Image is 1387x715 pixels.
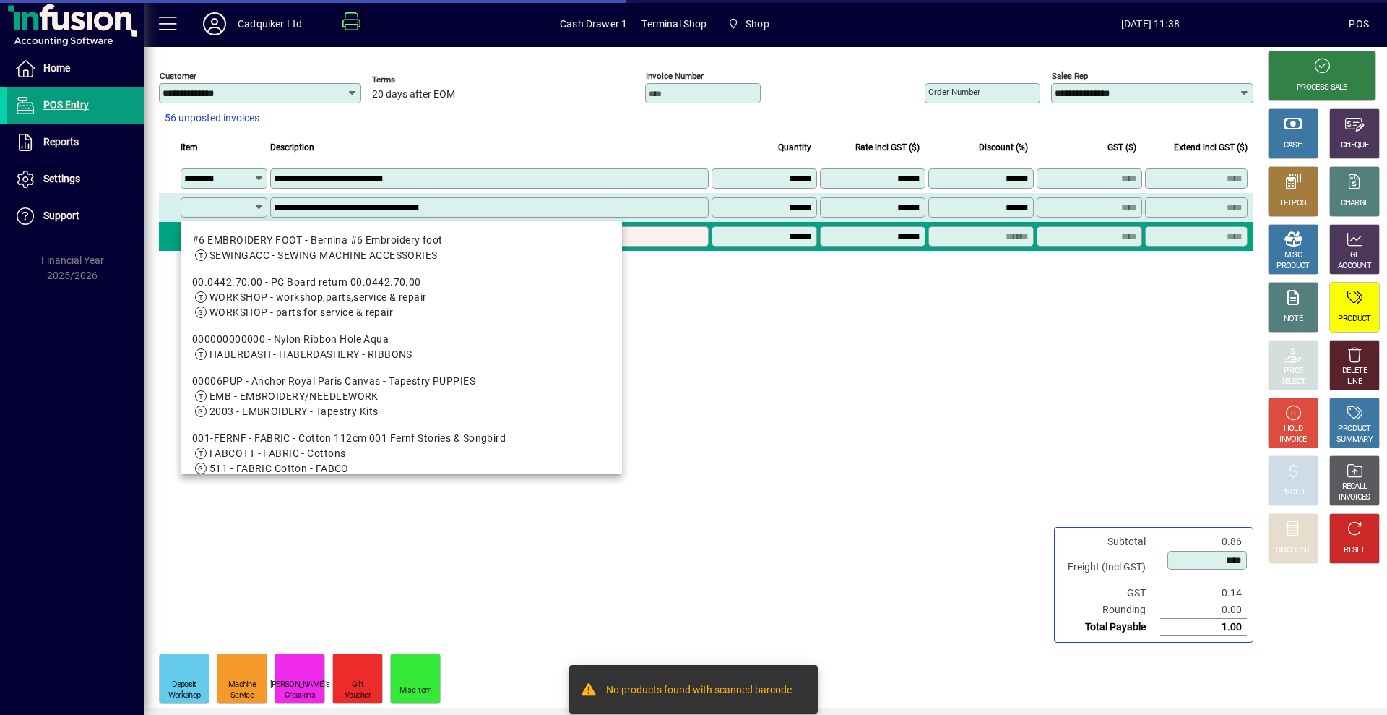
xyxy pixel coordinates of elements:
div: 00006PUP - Anchor Royal Paris Canvas - Tapestry PUPPIES [192,374,610,389]
div: Service [230,690,254,701]
mat-option: #6 EMBROIDERY FOOT - Bernina #6 Embroidery foot [181,227,622,269]
div: PROCESS SALE [1297,82,1347,93]
td: 1.00 [1160,619,1247,636]
div: PRODUCT [1338,424,1370,434]
div: SUMMARY [1336,434,1373,445]
div: INVOICE [1279,434,1306,445]
td: 0.00 [1160,601,1247,619]
span: 2003 - EMBROIDERY - Tapestry Kits [209,406,378,417]
span: HABERDASH - HABERDASHERY - RIBBONS [209,348,412,360]
span: Reports [43,136,79,147]
div: Machine [228,680,256,690]
div: Creations [285,690,315,701]
mat-label: Sales rep [1052,71,1088,81]
span: 511 - FABRIC Cotton - FABCO [209,463,349,474]
div: PROFIT [1281,487,1305,498]
div: No products found with scanned barcode [606,682,792,700]
span: Terminal Shop [641,12,707,35]
div: CASH [1284,140,1302,151]
button: Profile [191,11,238,37]
td: GST [1060,585,1160,601]
span: Home [43,62,70,74]
span: Rate incl GST ($) [855,140,920,155]
span: Item [181,140,198,155]
span: POS Entry [43,99,89,111]
span: 56 unposted invoices [165,111,259,126]
div: CHEQUE [1341,140,1368,151]
span: Support [43,210,79,221]
a: Support [7,198,144,234]
a: Settings [7,161,144,197]
div: DELETE [1342,366,1367,377]
div: DISCOUNT [1276,545,1310,556]
div: MISC [1284,250,1302,261]
span: SEWINGACC - SEWING MACHINE ACCESSORIES [209,249,438,261]
mat-option: 000000000000 - Nylon Ribbon Hole Aqua [181,326,622,368]
span: WORKSHOP - parts for service & repair [209,307,393,318]
span: Discount (%) [979,140,1028,155]
div: 000000000000 - Nylon Ribbon Hole Aqua [192,332,610,347]
div: EFTPOS [1280,198,1307,209]
span: Extend incl GST ($) [1174,140,1248,155]
td: 0.86 [1160,534,1247,550]
span: FABCOTT - FABRIC - Cottons [209,448,345,459]
td: Rounding [1060,601,1160,619]
div: PRICE [1284,366,1303,377]
div: Workshop [168,690,200,701]
span: 20 days after EOM [372,89,455,100]
div: CHARGE [1341,198,1369,209]
div: SELECT [1281,377,1306,388]
span: EMB - EMBROIDERY/NEEDLEWORK [209,390,379,402]
div: NOTE [1284,314,1302,325]
span: Quantity [778,140,811,155]
span: Terms [372,75,459,85]
a: Home [7,51,144,87]
button: 56 unposted invoices [159,106,265,132]
div: Voucher [345,690,371,701]
div: HOLD [1284,424,1302,434]
mat-label: Order number [928,87,980,97]
span: Cash Drawer 1 [560,12,627,35]
span: GST ($) [1107,140,1136,155]
span: Shop [722,11,775,37]
span: Description [270,140,314,155]
div: RESET [1344,545,1365,556]
td: Subtotal [1060,534,1160,550]
mat-label: Invoice number [646,71,704,81]
div: #6 EMBROIDERY FOOT - Bernina #6 Embroidery foot [192,233,610,248]
a: Reports [7,124,144,160]
div: PRODUCT [1338,314,1370,325]
div: POS [1349,12,1369,35]
div: Deposit [172,680,196,690]
div: RECALL [1342,481,1367,492]
span: [DATE] 11:38 [951,12,1349,35]
div: [PERSON_NAME]'s [270,680,330,690]
mat-option: 00006PUP - Anchor Royal Paris Canvas - Tapestry PUPPIES [181,368,622,425]
div: 00.0442.70.00 - PC Board return 00.0442.70.00 [192,275,610,290]
span: WORKSHOP - workshop,parts,service & repair [209,291,426,303]
span: Shop [746,12,769,35]
mat-option: 001-FERNF - FABRIC - Cotton 112cm 001 Fernf Stories & Songbird [181,425,622,482]
div: PRODUCT [1276,261,1309,272]
td: Total Payable [1060,619,1160,636]
mat-option: 00.0442.70.00 - PC Board return 00.0442.70.00 [181,269,622,326]
mat-label: Customer [160,71,196,81]
span: Settings [43,173,80,184]
div: Misc Item [399,685,432,696]
div: GL [1350,250,1360,261]
div: Gift [352,680,363,690]
div: Cadquiker Ltd [238,12,302,35]
div: 001-FERNF - FABRIC - Cotton 112cm 001 Fernf Stories & Songbird [192,431,610,446]
div: INVOICES [1339,492,1370,503]
td: 0.14 [1160,585,1247,601]
td: Freight (Incl GST) [1060,550,1160,585]
div: LINE [1347,377,1362,388]
div: ACCOUNT [1338,261,1371,272]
